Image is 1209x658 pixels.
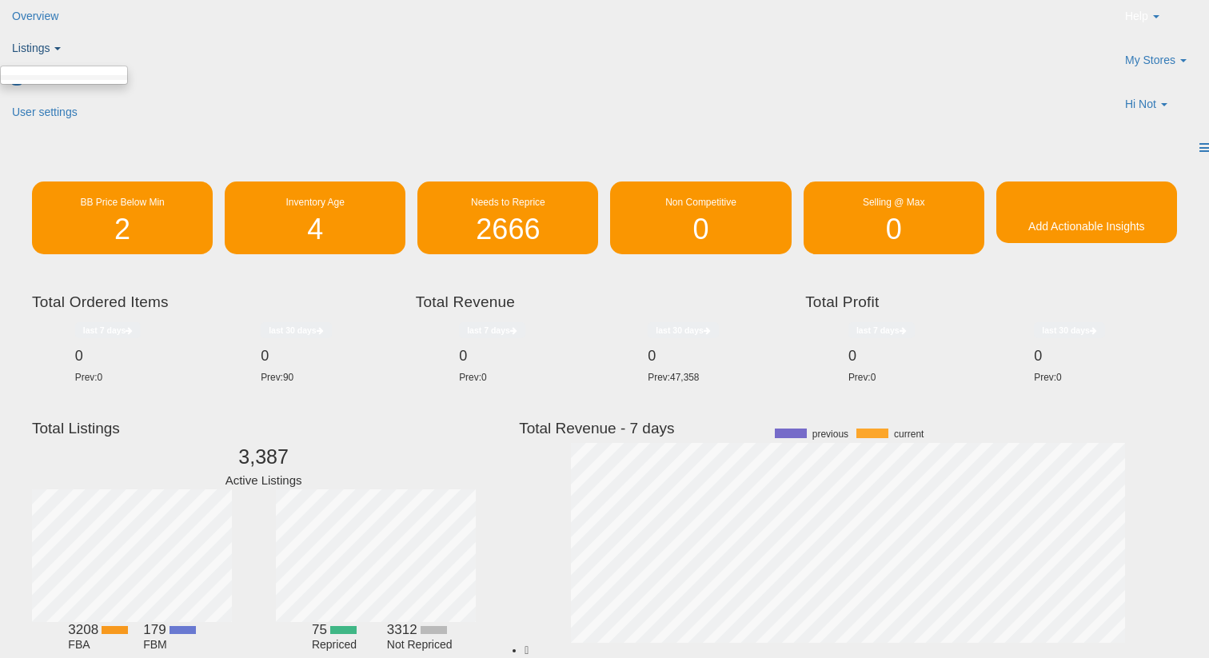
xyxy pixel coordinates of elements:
b: 179 [143,622,166,637]
span: Prev: 90 [261,372,293,383]
span: Listings [12,42,50,54]
a: Selling @ Max 0 [804,181,984,254]
span: Overview [12,10,58,22]
b: 3208 [68,622,98,637]
label: last 7 days [75,322,142,338]
h3: Total Ordered Items [32,291,404,313]
span: Prev: 0 [848,372,876,383]
span: current [894,429,924,440]
div: FBA [68,638,140,652]
a: Needs to Reprice 2666 [417,181,598,254]
span: Prev: 0 [75,372,102,383]
span: Non Competitive [665,197,736,208]
h1: 0 [812,213,976,245]
a: Non Competitive 0 [610,181,791,254]
div: Repriced [312,638,384,652]
h1: 0 [618,213,783,245]
span: Needs to Reprice [471,197,545,208]
label: last 7 days [459,322,525,338]
a: BB Price Below Min 2 [32,181,213,254]
span: Inventory Age [286,197,345,208]
h3: Total Revenue - 7 days [519,422,1177,434]
span: Hi Not [1125,96,1156,112]
div: 0 [75,348,206,365]
a: Inventory Age 4 [225,181,405,254]
b: 75 [312,622,327,637]
h3: Total Listings [32,422,495,434]
a: My Stores [1113,44,1209,88]
div: FBM [143,638,215,652]
div: 0 [648,348,781,365]
label: last 30 days [261,322,332,338]
span: Help [1125,8,1148,24]
span: Selling @ Max [863,197,925,208]
div: 0 [459,348,593,365]
span: Prev: 0 [1034,372,1061,383]
b: 3312 [387,622,417,637]
span: My Stores [1125,52,1175,68]
label: last 30 days [1034,322,1105,338]
a: Add Actionable Insights [996,181,1177,243]
span: Add Actionable Insights [1028,220,1145,233]
h1: 2666 [425,213,590,245]
span: Prev: 47,358 [648,372,699,383]
div: Not Repriced [387,638,459,652]
label: last 30 days [648,322,719,338]
h3: Total Profit [805,291,1177,313]
a: Hi Not [1113,88,1209,132]
p: 3,387 [224,442,304,473]
div: 0 [1034,348,1165,365]
h1: 2 [40,213,205,245]
span: Active Listings [225,473,302,487]
span: Prev: 0 [459,372,486,383]
span: previous [812,429,848,440]
span: BB Price Below Min [80,197,164,208]
h1: 4 [233,213,397,245]
div: 0 [848,348,980,365]
h3: Total Revenue [416,291,793,313]
label: last 7 days [848,322,915,338]
div: 0 [261,348,392,365]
